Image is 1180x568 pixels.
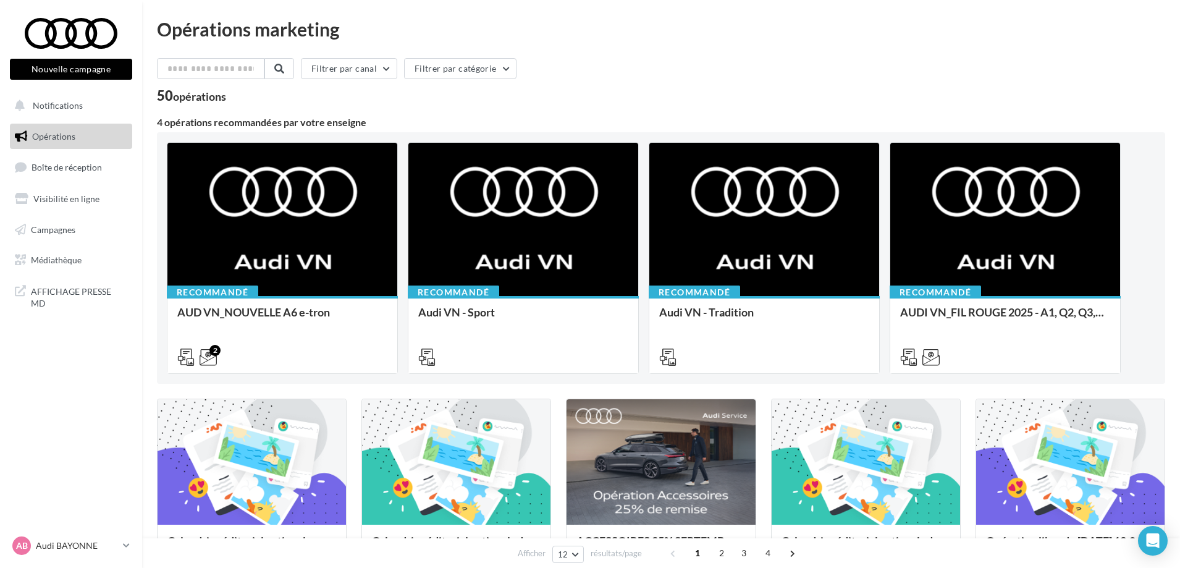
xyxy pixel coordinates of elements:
span: 1 [688,543,707,563]
span: Afficher [518,548,546,559]
span: AFFICHAGE PRESSE MD [31,283,127,310]
div: 50 [157,89,226,103]
div: Opération libre du [DATE] 12:06 [986,535,1155,559]
p: Audi BAYONNE [36,540,118,552]
div: Open Intercom Messenger [1138,526,1168,556]
button: Filtrer par canal [301,58,397,79]
div: Calendrier éditorial national : du 02.09 au 15.09 [372,535,541,559]
a: Boîte de réception [7,154,135,180]
button: Notifications [7,93,130,119]
button: Nouvelle campagne [10,59,132,80]
span: 2 [712,543,731,563]
span: 4 [758,543,778,563]
span: Opérations [32,131,75,142]
div: Recommandé [649,286,740,299]
a: AFFICHAGE PRESSE MD [7,278,135,315]
button: 12 [552,546,584,563]
div: Recommandé [890,286,981,299]
a: Visibilité en ligne [7,186,135,212]
span: Boîte de réception [32,162,102,172]
span: AB [16,540,28,552]
a: Campagnes [7,217,135,243]
div: Opérations marketing [157,20,1165,38]
div: opérations [173,91,226,102]
a: AB Audi BAYONNE [10,534,132,557]
div: ACCESSOIRES 25% SEPTEMBRE - AUDI SERVICE [576,535,745,559]
div: Calendrier éditorial national : semaine du 08.09 au 14.09 [167,535,336,559]
span: Notifications [33,100,83,111]
div: Audi VN - Tradition [659,306,869,331]
div: Recommandé [167,286,258,299]
div: AUD VN_NOUVELLE A6 e-tron [177,306,387,331]
div: 4 opérations recommandées par votre enseigne [157,117,1165,127]
button: Filtrer par catégorie [404,58,516,79]
span: 12 [558,549,568,559]
div: AUDI VN_FIL ROUGE 2025 - A1, Q2, Q3, Q5 et Q4 e-tron [900,306,1110,331]
a: Médiathèque [7,247,135,273]
span: résultats/page [591,548,642,559]
span: Campagnes [31,224,75,234]
div: Recommandé [408,286,499,299]
div: Calendrier éditorial national : du 02.09 au 09.09 [782,535,950,559]
div: 2 [209,345,221,356]
span: 3 [734,543,754,563]
div: Audi VN - Sport [418,306,628,331]
span: Médiathèque [31,255,82,265]
a: Opérations [7,124,135,150]
span: Visibilité en ligne [33,193,99,204]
